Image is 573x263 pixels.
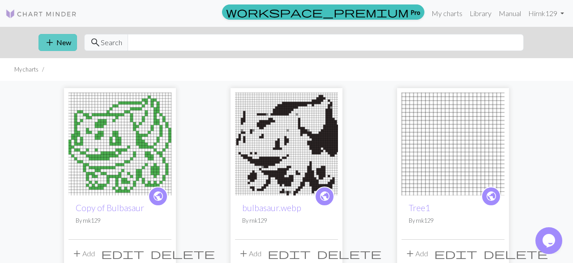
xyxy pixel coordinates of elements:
[153,189,164,203] span: public
[495,4,525,22] a: Manual
[68,245,98,262] button: Add
[148,187,168,206] a: public
[402,245,431,262] button: Add
[226,6,409,18] span: workspace_premium
[76,203,144,213] a: Copy of Bulbasaur
[235,93,338,195] img: bulbasaur.webp
[314,245,385,262] button: Delete
[101,247,144,260] span: edit
[486,189,497,203] span: public
[235,139,338,147] a: bulbasaur.webp
[76,216,164,225] p: By rnk129
[222,4,424,20] a: Pro
[153,187,164,205] i: public
[101,37,122,48] span: Search
[5,8,77,19] img: Logo
[402,139,505,147] a: Tree1
[44,36,55,49] span: add
[525,4,568,22] a: Hirnk129
[38,34,77,51] button: New
[268,248,311,259] i: Edit
[150,247,215,260] span: delete
[535,227,564,254] iframe: chat widget
[481,187,501,206] a: public
[98,245,147,262] button: Edit
[14,65,38,74] li: My charts
[319,189,330,203] span: public
[235,245,265,262] button: Add
[405,247,415,260] span: add
[409,216,497,225] p: By rnk129
[480,245,551,262] button: Delete
[147,245,218,262] button: Delete
[434,247,477,260] span: edit
[409,203,430,213] a: Tree1
[317,247,381,260] span: delete
[68,139,171,147] a: Bulbasaur
[265,245,314,262] button: Edit
[428,4,466,22] a: My charts
[90,36,101,49] span: search
[72,247,82,260] span: add
[486,187,497,205] i: public
[434,248,477,259] i: Edit
[315,187,334,206] a: public
[431,245,480,262] button: Edit
[68,93,171,195] img: Bulbasaur
[483,247,548,260] span: delete
[242,203,301,213] a: bulbasaur.webp
[402,93,505,195] img: Tree1
[101,248,144,259] i: Edit
[268,247,311,260] span: edit
[319,187,330,205] i: public
[242,216,331,225] p: By rnk129
[238,247,249,260] span: add
[466,4,495,22] a: Library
